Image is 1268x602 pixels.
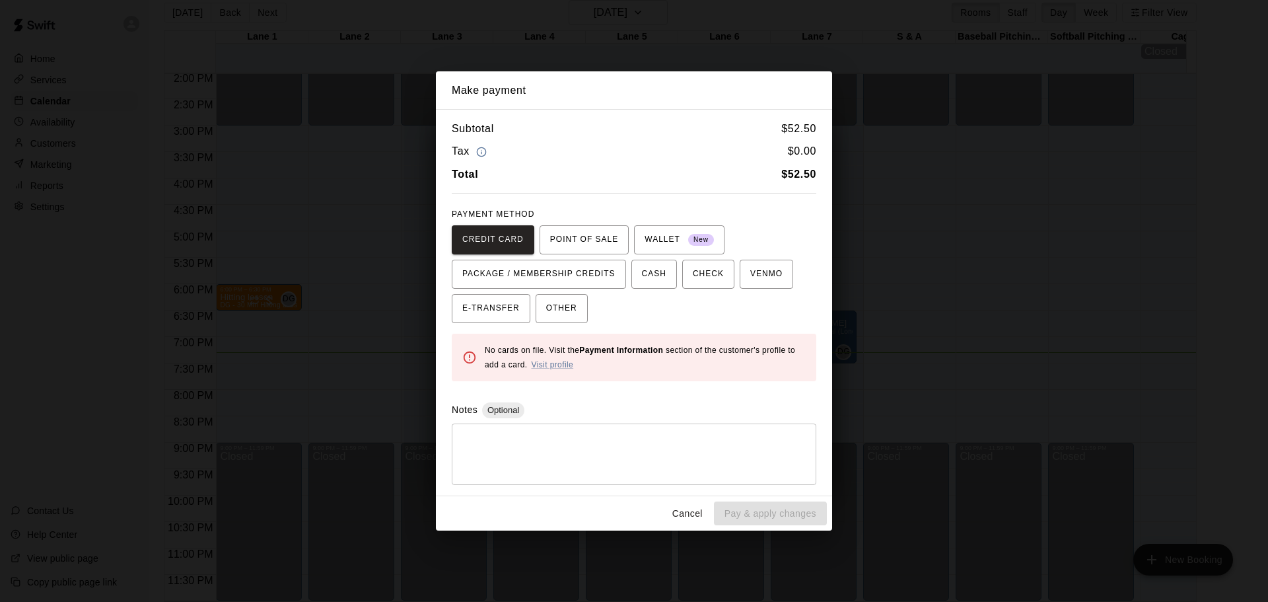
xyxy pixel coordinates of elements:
label: Notes [452,404,477,415]
h6: Tax [452,143,490,161]
span: WALLET [645,229,714,250]
button: PACKAGE / MEMBERSHIP CREDITS [452,260,626,289]
span: CREDIT CARD [462,229,524,250]
button: CHECK [682,260,734,289]
b: Total [452,169,478,180]
span: PACKAGE / MEMBERSHIP CREDITS [462,264,616,285]
b: Payment Information [579,346,663,355]
span: CHECK [693,264,724,285]
span: No cards on file. Visit the section of the customer's profile to add a card. [485,346,795,369]
span: New [688,231,714,249]
button: CASH [631,260,677,289]
button: E-TRANSFER [452,294,530,323]
span: E-TRANSFER [462,298,520,319]
button: VENMO [740,260,793,289]
button: Cancel [666,502,709,526]
button: CREDIT CARD [452,225,534,254]
a: Visit profile [531,360,573,369]
button: OTHER [536,294,588,323]
span: OTHER [546,298,577,319]
span: POINT OF SALE [550,229,618,250]
button: POINT OF SALE [540,225,629,254]
h6: $ 0.00 [788,143,816,161]
span: VENMO [750,264,783,285]
h6: Subtotal [452,120,494,137]
h2: Make payment [436,71,832,110]
button: WALLET New [634,225,724,254]
span: CASH [642,264,666,285]
h6: $ 52.50 [781,120,816,137]
span: Optional [482,405,524,415]
span: PAYMENT METHOD [452,209,534,219]
b: $ 52.50 [781,169,816,180]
